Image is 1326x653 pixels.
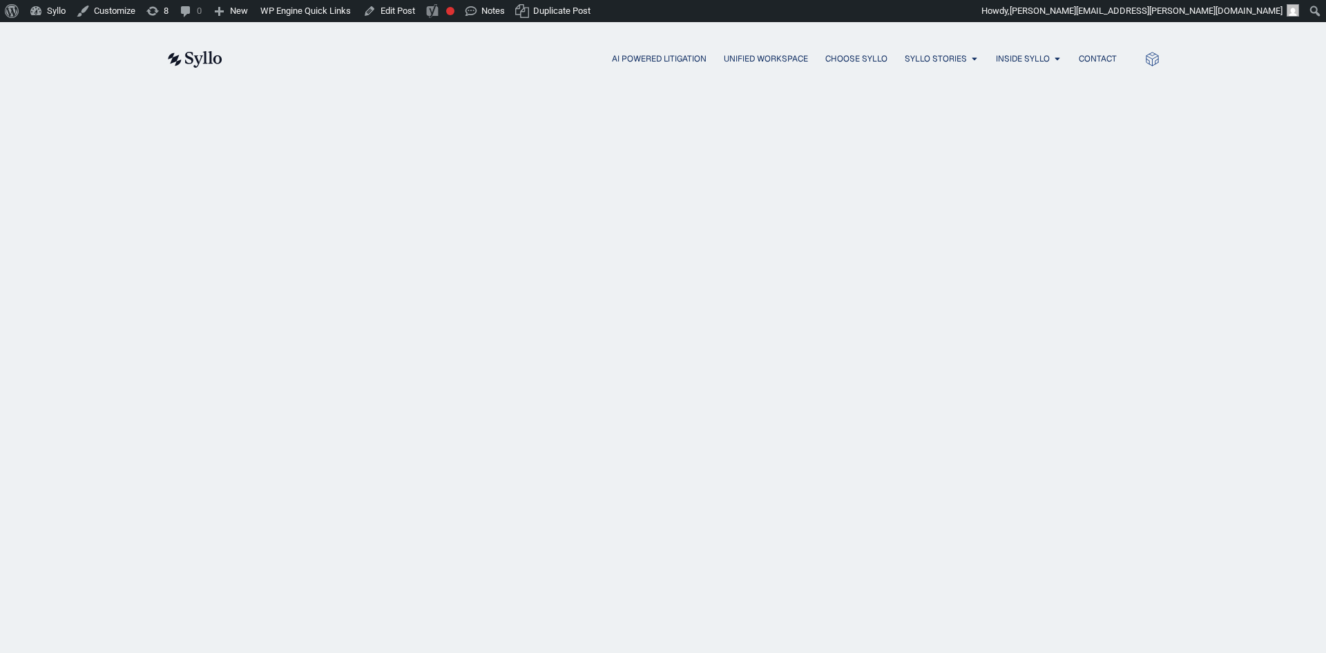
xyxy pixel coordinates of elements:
[905,53,967,65] a: Syllo Stories
[446,7,454,15] div: Focus keyphrase not set
[724,53,808,65] a: Unified Workspace
[250,53,1117,66] nav: Menu
[825,53,887,65] a: Choose Syllo
[996,53,1050,65] a: Inside Syllo
[1010,6,1282,16] span: [PERSON_NAME][EMAIL_ADDRESS][PERSON_NAME][DOMAIN_NAME]
[166,51,222,68] img: syllo
[250,53,1117,66] div: Menu Toggle
[612,53,707,65] a: AI Powered Litigation
[1079,53,1117,65] a: Contact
